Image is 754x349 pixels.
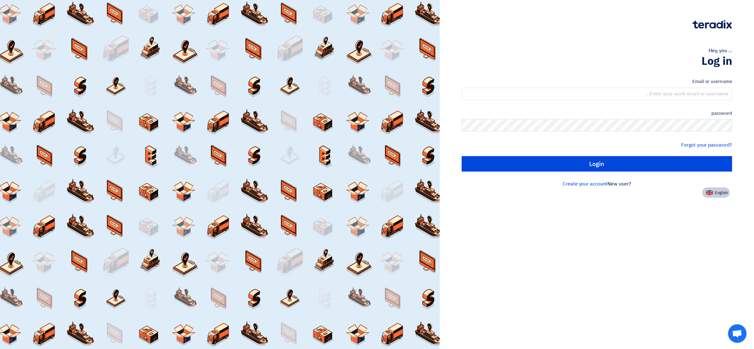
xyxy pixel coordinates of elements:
[728,324,747,343] div: Open chat
[706,190,713,195] img: en-US.png
[715,190,728,196] font: English
[681,141,732,149] a: Forgot your password?
[693,20,732,29] img: Teradix logo
[709,47,732,54] font: Hey, you ...
[608,180,631,188] font: New user?
[563,180,607,188] a: Create your account
[692,78,732,85] font: Email or username
[702,188,730,197] button: English
[462,156,732,172] input: Login
[702,53,732,69] font: Log in
[462,88,732,100] input: Enter your work email or username...
[711,110,732,117] font: password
